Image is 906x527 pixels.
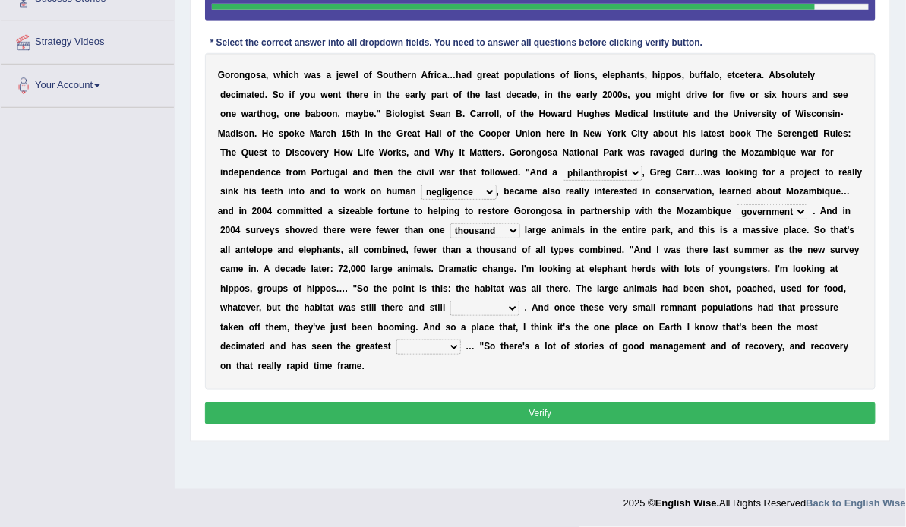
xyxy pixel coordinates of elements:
b: t [496,70,499,80]
b: H [539,109,546,119]
b: x [772,90,778,100]
b: l [400,109,402,119]
b: a [410,90,415,100]
button: Verify [205,402,876,424]
b: e [567,90,572,100]
b: f [292,90,295,100]
b: s [256,70,261,80]
b: o [750,90,756,100]
b: s [316,70,321,80]
b: e [803,70,808,80]
b: t [745,70,748,80]
b: s [623,90,628,100]
b: t [339,90,342,100]
b: n [239,70,245,80]
b: g [409,109,414,119]
b: , [595,70,598,80]
b: t [520,109,523,119]
b: r [563,109,567,119]
b: t [387,90,390,100]
b: n [333,90,338,100]
b: s [590,70,595,80]
b: y [358,109,364,119]
b: t [637,70,640,80]
b: o [305,90,310,100]
b: a [627,70,632,80]
b: e [295,109,301,119]
b: u [646,90,652,100]
b: h [280,70,286,80]
b: n [817,90,822,100]
b: S [430,109,436,119]
b: t [251,90,254,100]
b: H [577,109,584,119]
b: a [491,70,497,80]
b: f [701,70,704,80]
b: r [799,90,803,100]
b: e [843,90,848,100]
b: d [260,90,265,100]
b: h [782,90,788,100]
b: h [390,90,395,100]
b: h [595,109,600,119]
b: s [781,70,787,80]
b: i [769,90,772,100]
b: o [489,109,494,119]
b: o [284,109,289,119]
b: n [585,70,590,80]
b: y [592,90,598,100]
b: i [633,109,636,119]
b: a [707,70,712,80]
b: i [733,90,735,100]
b: n [631,70,636,80]
b: r [483,70,487,80]
b: e [328,90,333,100]
b: w [344,70,351,80]
b: 0 [617,90,623,100]
b: t [394,70,397,80]
b: s [802,90,807,100]
b: r [408,70,412,80]
b: , [682,70,684,80]
b: S [273,90,279,100]
b: a [522,90,527,100]
b: t [467,90,470,100]
b: m [238,90,247,100]
b: s [551,70,556,80]
b: e [436,109,441,119]
b: m [346,109,354,119]
b: i [537,70,539,80]
b: r [721,90,725,100]
b: o [579,70,585,80]
b: n [411,70,416,80]
b: u [389,70,394,80]
b: i [658,70,660,80]
b: e [364,90,369,100]
b: i [289,90,292,100]
b: , [538,90,540,100]
b: d [507,90,512,100]
b: e [611,70,616,80]
b: b [690,70,695,80]
b: r [230,70,234,80]
b: e [748,70,753,80]
b: v [735,90,740,100]
b: o [510,70,515,80]
b: t [257,109,260,119]
b: o [225,70,230,80]
b: e [702,90,708,100]
b: e [402,70,408,80]
b: t [534,70,537,80]
b: o [234,70,239,80]
b: . [762,70,764,80]
b: h [561,90,567,100]
b: h [397,70,402,80]
b: l [574,70,576,80]
b: h [673,90,678,100]
b: r [485,109,489,119]
b: f [459,90,462,100]
b: p [666,70,671,80]
b: r [481,109,485,119]
b: l [418,90,421,100]
b: a [353,109,358,119]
